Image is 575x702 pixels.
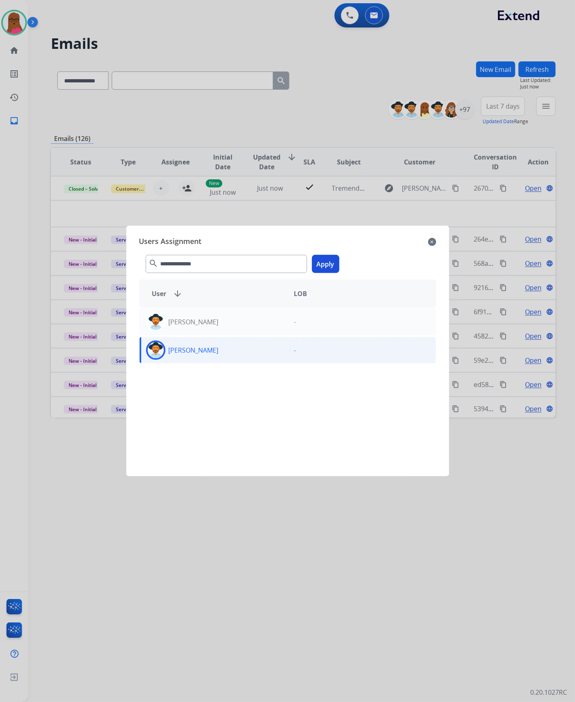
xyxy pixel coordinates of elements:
p: - [294,317,296,327]
mat-icon: close [428,237,436,247]
button: Apply [312,255,339,273]
p: - [294,345,296,355]
mat-icon: arrow_downward [173,289,183,298]
span: Users Assignment [139,235,202,248]
p: [PERSON_NAME] [169,345,219,355]
mat-icon: search [149,259,159,268]
span: LOB [294,289,307,298]
p: [PERSON_NAME] [169,317,219,327]
div: User [146,289,288,298]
